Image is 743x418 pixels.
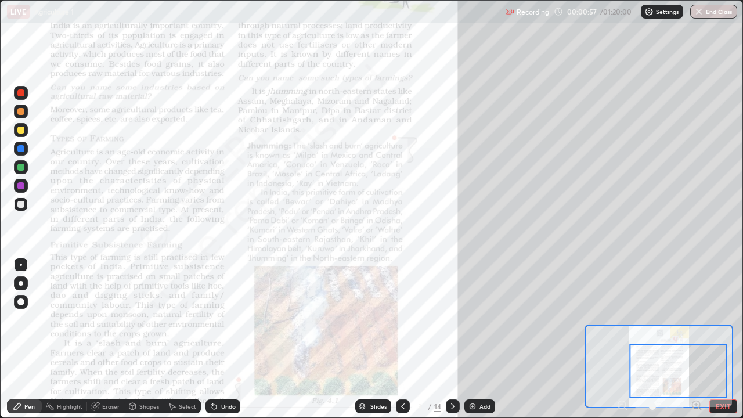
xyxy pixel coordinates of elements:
div: 3 [414,403,426,410]
div: Slides [370,403,387,409]
img: end-class-cross [694,7,704,16]
div: Highlight [57,403,82,409]
button: End Class [690,5,737,19]
div: / [428,403,432,410]
button: EXIT [709,399,737,413]
img: add-slide-button [468,402,477,411]
img: class-settings-icons [644,7,654,16]
div: Select [179,403,196,409]
p: Recording [517,8,549,16]
div: Pen [24,403,35,409]
div: 14 [434,401,441,412]
p: Agriculture 1 [34,7,74,16]
div: Undo [221,403,236,409]
div: Eraser [102,403,120,409]
div: Shapes [139,403,159,409]
div: Add [479,403,490,409]
p: LIVE [10,7,26,16]
p: Settings [656,9,679,15]
img: recording.375f2c34.svg [505,7,514,16]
